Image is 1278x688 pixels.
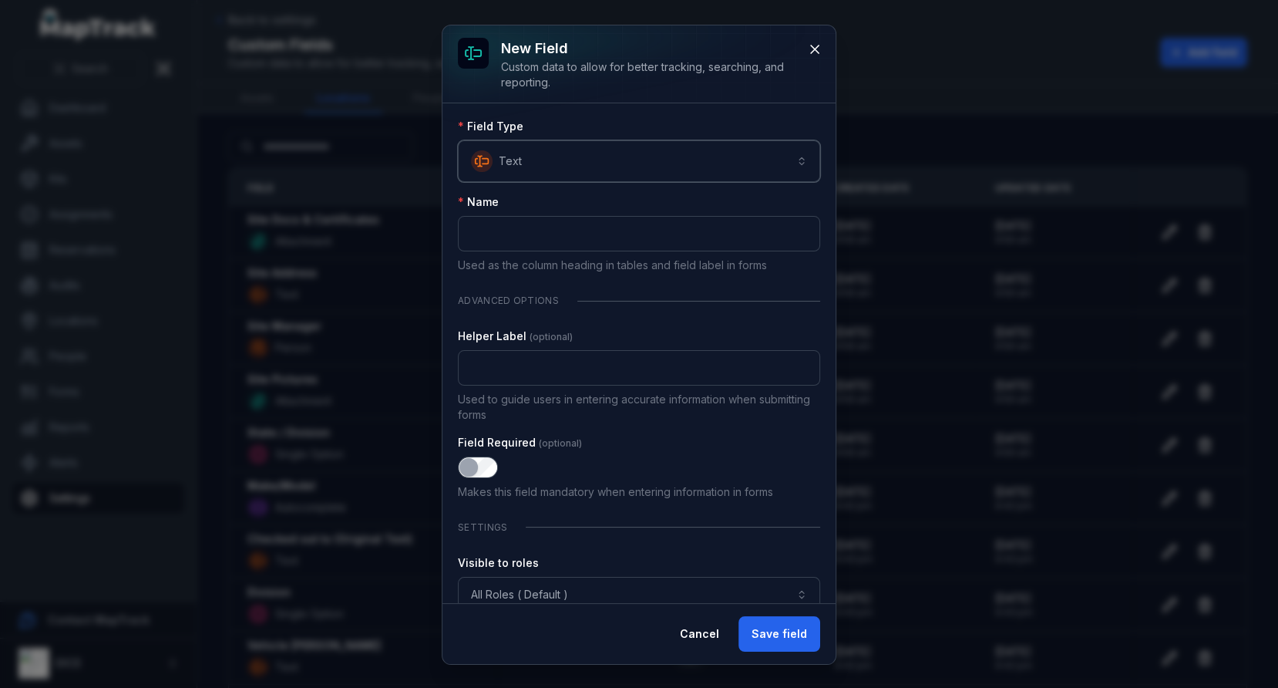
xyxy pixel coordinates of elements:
[458,329,573,344] label: Helper Label
[501,38,795,59] h3: New field
[458,285,820,316] div: Advanced Options
[738,616,820,652] button: Save field
[667,616,732,652] button: Cancel
[458,216,820,251] input: :r8o:-form-item-label
[458,194,499,210] label: Name
[458,392,820,423] p: Used to guide users in entering accurate information when submitting forms
[458,350,820,386] input: :r8q:-form-item-label
[458,577,820,612] button: All Roles ( Default )
[458,119,523,134] label: Field Type
[458,457,498,478] input: :r8r:-form-item-label
[458,258,820,273] p: Used as the column heading in tables and field label in forms
[458,512,820,543] div: Settings
[458,484,820,500] p: Makes this field mandatory when entering information in forms
[458,555,539,571] label: Visible to roles
[501,59,795,90] div: Custom data to allow for better tracking, searching, and reporting.
[458,140,820,182] button: Text
[458,435,582,450] label: Field Required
